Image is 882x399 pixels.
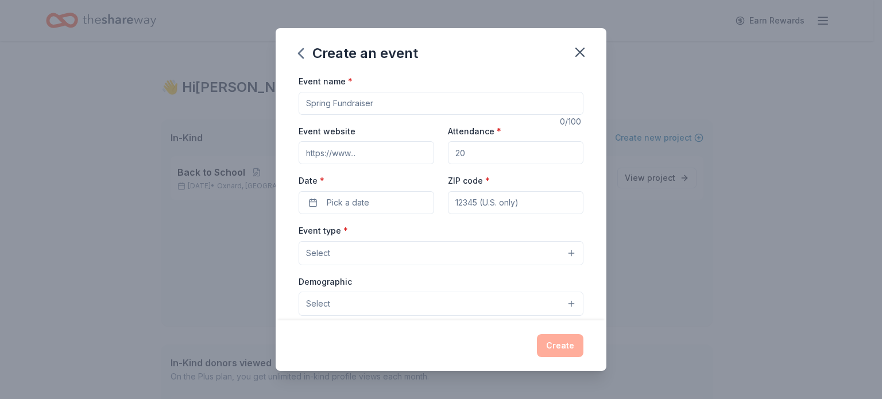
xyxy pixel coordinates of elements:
div: Create an event [299,44,418,63]
label: ZIP code [448,175,490,187]
label: Event website [299,126,355,137]
button: Select [299,292,583,316]
input: 20 [448,141,583,164]
input: 12345 (U.S. only) [448,191,583,214]
input: https://www... [299,141,434,164]
button: Pick a date [299,191,434,214]
label: Event name [299,76,353,87]
label: Event type [299,225,348,237]
label: Attendance [448,126,501,137]
input: Spring Fundraiser [299,92,583,115]
button: Select [299,241,583,265]
label: Demographic [299,276,352,288]
span: Select [306,246,330,260]
span: Pick a date [327,196,369,210]
div: 0 /100 [560,115,583,129]
span: Select [306,297,330,311]
label: Date [299,175,434,187]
